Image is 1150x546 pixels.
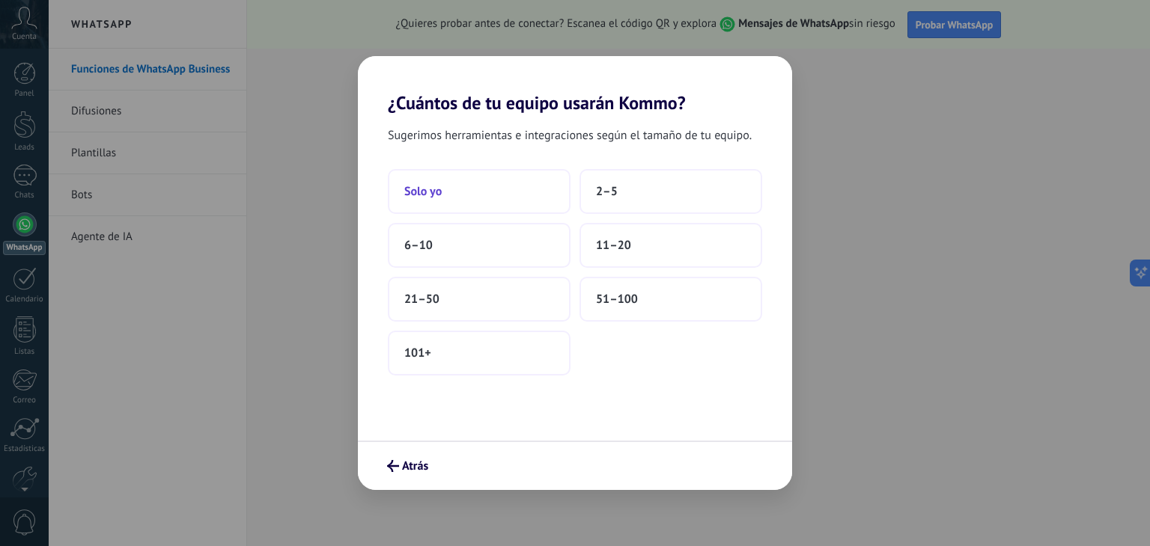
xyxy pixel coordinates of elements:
[596,184,618,199] span: 2–5
[388,126,752,145] span: Sugerimos herramientas e integraciones según el tamaño de tu equipo.
[388,331,571,375] button: 101+
[404,346,431,361] span: 101+
[388,277,571,322] button: 21–50
[596,238,631,253] span: 11–20
[402,461,428,471] span: Atrás
[404,238,433,253] span: 6–10
[388,169,571,214] button: Solo yo
[358,56,792,114] h2: ¿Cuántos de tu equipo usarán Kommo?
[380,453,435,479] button: Atrás
[596,292,638,307] span: 51–100
[579,223,762,268] button: 11–20
[404,292,439,307] span: 21–50
[388,223,571,268] button: 6–10
[579,169,762,214] button: 2–5
[579,277,762,322] button: 51–100
[404,184,442,199] span: Solo yo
